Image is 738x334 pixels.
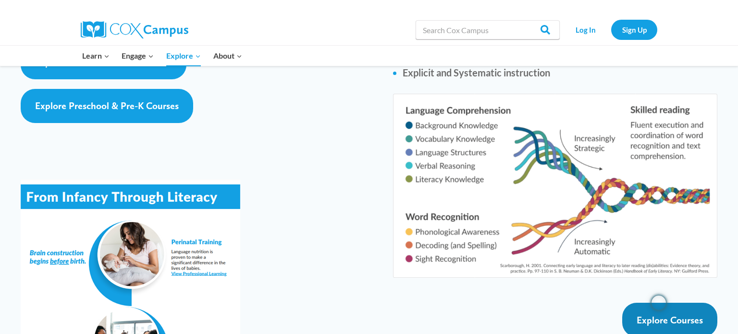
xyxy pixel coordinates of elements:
span: Explore Preschool & Pre-K Courses [35,100,179,111]
a: Sign Up [611,20,657,39]
button: Child menu of About [207,46,248,66]
img: Cox Campus [81,21,188,38]
a: Log In [565,20,606,39]
strong: Explicit and Systematic instruction [403,67,550,78]
input: Search Cox Campus [416,20,560,39]
nav: Secondary Navigation [565,20,657,39]
img: Diagram of Scarborough's Rope [393,94,717,278]
button: Child menu of Explore [160,46,207,66]
nav: Primary Navigation [76,46,248,66]
a: Explore Preschool & Pre-K Courses [21,89,193,123]
button: Child menu of Engage [116,46,160,66]
span: Explore Courses [637,314,703,326]
button: Child menu of Learn [76,46,116,66]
